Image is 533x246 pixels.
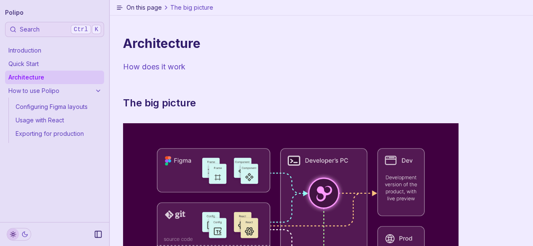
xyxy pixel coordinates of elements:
a: Configuring Figma layouts [12,100,104,114]
kbd: Ctrl [71,25,91,34]
a: Quick Start [5,57,104,71]
a: Usage with React [12,114,104,127]
a: How to use Polipo [5,84,104,98]
a: The big picture [123,96,196,110]
a: Introduction [5,44,104,57]
span: The big picture [170,3,213,12]
button: Collapse Sidebar [91,227,105,241]
a: Polipo [5,7,24,19]
a: Architecture [5,71,104,84]
kbd: K [92,25,101,34]
a: Exporting for production [12,127,104,140]
button: Toggle Theme [7,228,31,241]
p: How does it work [123,61,458,73]
h1: Architecture [123,36,458,51]
button: SearchCtrlK [5,22,104,37]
